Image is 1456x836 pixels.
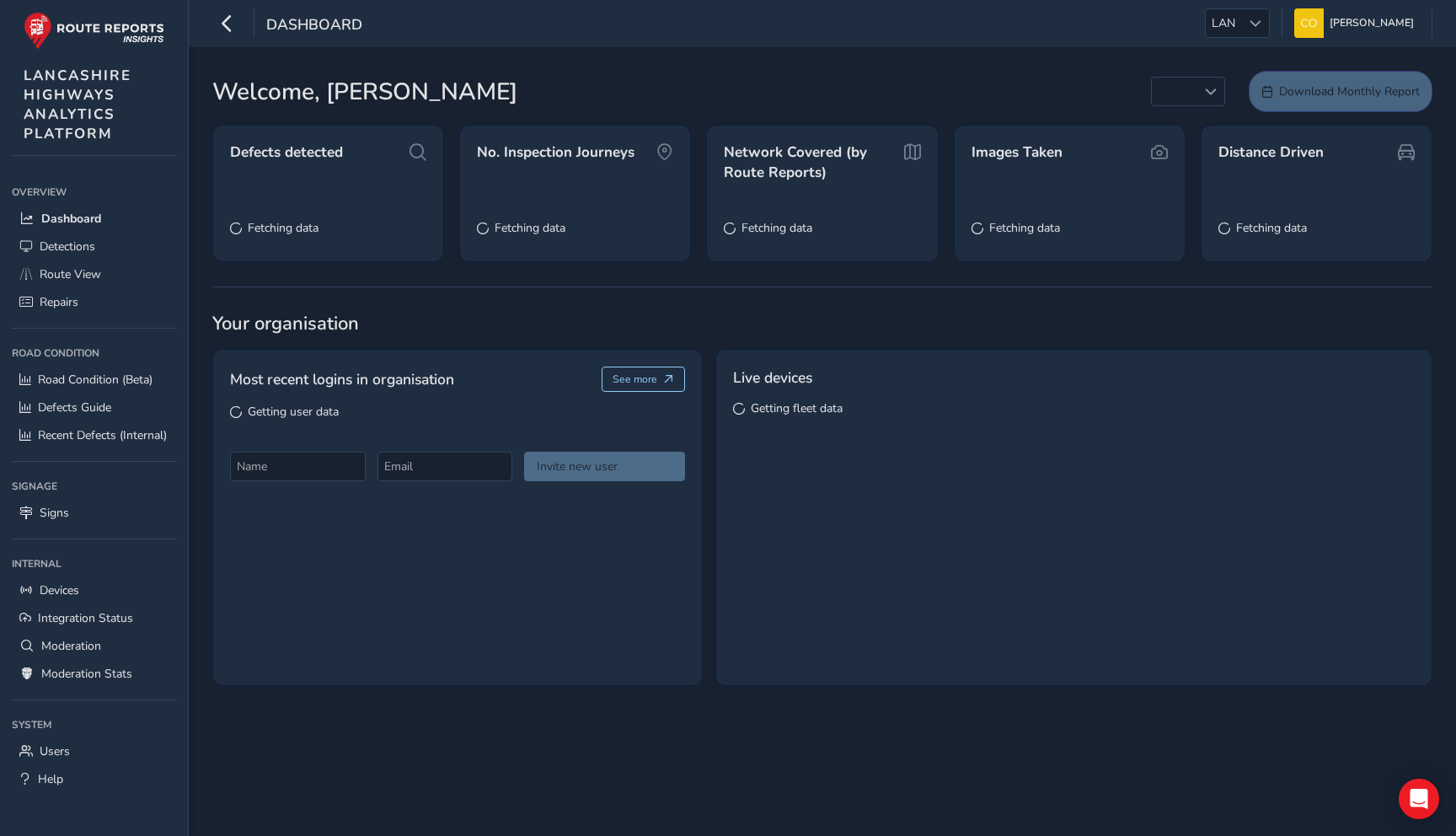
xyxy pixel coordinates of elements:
span: Your organisation [212,311,1432,336]
div: Signage [12,474,176,499]
span: Most recent logins in organisation [230,368,454,390]
span: Defects Guide [38,399,111,415]
span: Dashboard [41,211,101,227]
div: Road Condition [12,340,176,366]
a: Defects Guide [12,394,176,421]
a: Route View [12,260,176,288]
input: Email [377,452,513,481]
span: Integration Status [38,610,133,626]
span: Getting fleet data [751,400,843,416]
span: Help [38,771,63,787]
span: LANCASHIRE HIGHWAYS ANALYTICS PLATFORM [24,66,131,143]
span: Users [40,743,70,759]
span: Devices [40,582,79,598]
div: Internal [12,551,176,576]
span: Signs [40,505,69,521]
span: Network Covered (by Route Reports) [724,142,901,182]
span: Distance Driven [1218,142,1324,163]
span: Defects detected [230,142,343,163]
span: Fetching data [495,220,565,236]
div: System [12,712,176,737]
a: Repairs [12,288,176,316]
span: See more [613,372,657,386]
span: Fetching data [741,220,812,236]
a: Signs [12,499,176,527]
span: Welcome, [PERSON_NAME] [212,74,517,110]
button: [PERSON_NAME] [1294,8,1420,38]
span: LAN [1206,9,1241,37]
a: Dashboard [12,205,176,233]
a: Integration Status [12,604,176,632]
span: Detections [40,238,95,255]
a: Help [12,765,176,793]
div: Overview [12,180,176,205]
a: Moderation [12,632,176,660]
span: Road Condition (Beta) [38,372,153,388]
img: rr logo [24,12,164,50]
span: Live devices [733,367,812,389]
span: No. Inspection Journeys [477,142,634,163]
span: Moderation Stats [41,666,132,682]
span: [PERSON_NAME] [1330,8,1414,38]
span: Repairs [40,294,78,310]
a: Devices [12,576,176,604]
a: Recent Defects (Internal) [12,421,176,449]
a: Road Condition (Beta) [12,366,176,394]
span: Fetching data [989,220,1060,236]
span: Route View [40,266,101,282]
span: Moderation [41,638,101,654]
span: Fetching data [1236,220,1307,236]
input: Name [230,452,366,481]
button: See more [602,367,685,392]
img: diamond-layout [1294,8,1324,38]
span: Dashboard [266,14,362,38]
a: Users [12,737,176,765]
span: Images Taken [972,142,1063,163]
span: Fetching data [248,220,318,236]
a: Moderation Stats [12,660,176,688]
span: Getting user data [248,404,339,420]
div: Open Intercom Messenger [1399,779,1439,819]
span: Recent Defects (Internal) [38,427,167,443]
a: Detections [12,233,176,260]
